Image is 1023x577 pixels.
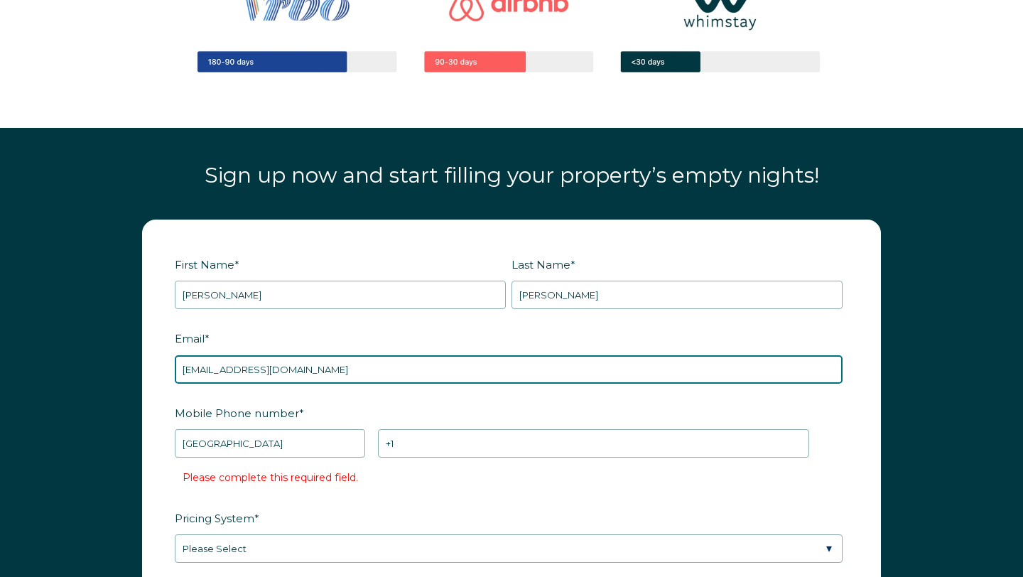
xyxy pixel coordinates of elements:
[205,162,819,188] span: Sign up now and start filling your property’s empty nights!
[175,507,254,529] span: Pricing System
[175,328,205,350] span: Email
[511,254,570,276] span: Last Name
[175,254,234,276] span: First Name
[183,471,358,484] label: Please complete this required field.
[175,402,299,424] span: Mobile Phone number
